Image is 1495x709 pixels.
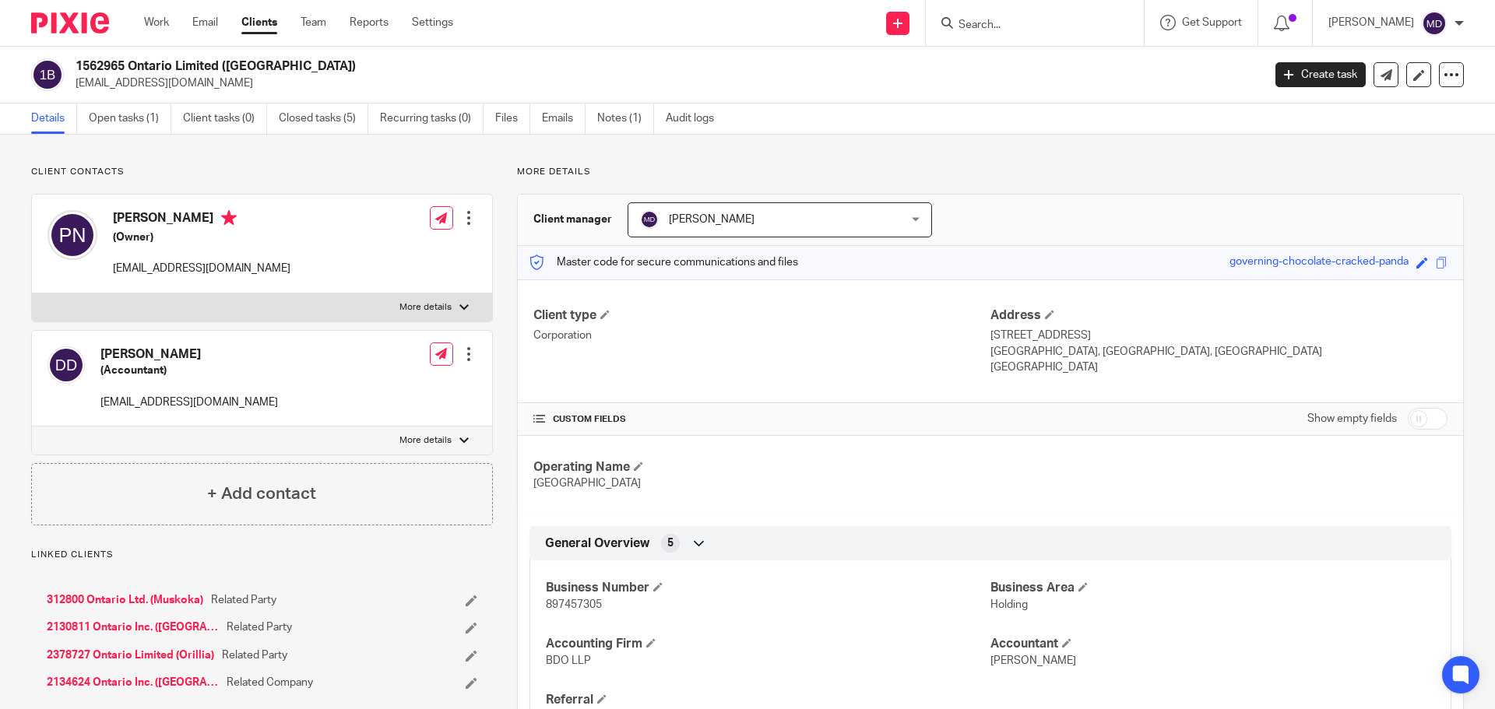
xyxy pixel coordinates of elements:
img: Pixie [31,12,109,33]
p: [EMAIL_ADDRESS][DOMAIN_NAME] [100,395,278,410]
a: Work [144,15,169,30]
input: Search [957,19,1097,33]
h4: Business Area [990,580,1435,596]
span: [GEOGRAPHIC_DATA] [533,478,641,489]
h4: Client type [533,307,990,324]
p: [STREET_ADDRESS] [990,328,1448,343]
a: Client tasks (0) [183,104,267,134]
p: [PERSON_NAME] [1328,15,1414,30]
h4: Operating Name [533,459,990,476]
a: Recurring tasks (0) [380,104,484,134]
h4: Business Number [546,580,990,596]
span: Holding [990,599,1028,610]
a: Open tasks (1) [89,104,171,134]
span: Related Party [222,648,287,663]
a: Closed tasks (5) [279,104,368,134]
i: Primary [221,210,237,226]
p: [EMAIL_ADDRESS][DOMAIN_NAME] [113,261,290,276]
a: Emails [542,104,586,134]
h3: Client manager [533,212,612,227]
h5: (Owner) [113,230,290,245]
a: Team [301,15,326,30]
a: Create task [1275,62,1366,87]
a: Audit logs [666,104,726,134]
span: [PERSON_NAME] [669,214,755,225]
h4: Address [990,307,1448,324]
span: Related Party [227,619,292,635]
span: Related Party [211,592,276,608]
a: Clients [241,15,277,30]
span: 5 [667,535,674,551]
a: 2378727 Ontario Limited (Orillia) [47,648,214,663]
span: 897457305 [546,599,602,610]
span: Related Company [227,675,313,690]
img: svg%3E [47,346,85,384]
a: Files [495,104,530,134]
label: Show empty fields [1307,411,1397,426]
h4: Referral [546,692,990,708]
h4: Accountant [990,636,1435,652]
a: 2130811 Ontario Inc. ([GEOGRAPHIC_DATA]) [47,619,219,635]
img: svg%3E [640,210,659,229]
p: More details [399,434,452,447]
span: [PERSON_NAME] [990,655,1076,666]
p: More details [517,166,1464,178]
span: BDO LLP [546,655,591,666]
p: [EMAIL_ADDRESS][DOMAIN_NAME] [76,75,1252,91]
h4: [PERSON_NAME] [113,210,290,230]
p: Linked clients [31,549,493,561]
img: svg%3E [47,210,97,260]
span: Get Support [1182,17,1242,28]
p: More details [399,301,452,314]
h2: 1562965 Ontario Limited ([GEOGRAPHIC_DATA]) [76,58,1017,75]
span: General Overview [545,535,649,552]
div: governing-chocolate-cracked-panda [1229,254,1409,272]
a: Notes (1) [597,104,654,134]
h4: CUSTOM FIELDS [533,413,990,426]
a: Reports [350,15,389,30]
p: Client contacts [31,166,493,178]
h4: Accounting Firm [546,636,990,652]
a: 2134624 Ontario Inc. ([GEOGRAPHIC_DATA]) [47,675,219,690]
p: [GEOGRAPHIC_DATA], [GEOGRAPHIC_DATA], [GEOGRAPHIC_DATA] [990,344,1448,360]
a: Details [31,104,77,134]
p: [GEOGRAPHIC_DATA] [990,360,1448,375]
p: Corporation [533,328,990,343]
img: svg%3E [31,58,64,91]
img: svg%3E [1422,11,1447,36]
a: 312800 Ontario Ltd. (Muskoka) [47,592,203,608]
h4: [PERSON_NAME] [100,346,278,363]
a: Email [192,15,218,30]
h4: + Add contact [207,482,316,506]
a: Settings [412,15,453,30]
p: Master code for secure communications and files [529,254,798,270]
h5: (Accountant) [100,363,278,378]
